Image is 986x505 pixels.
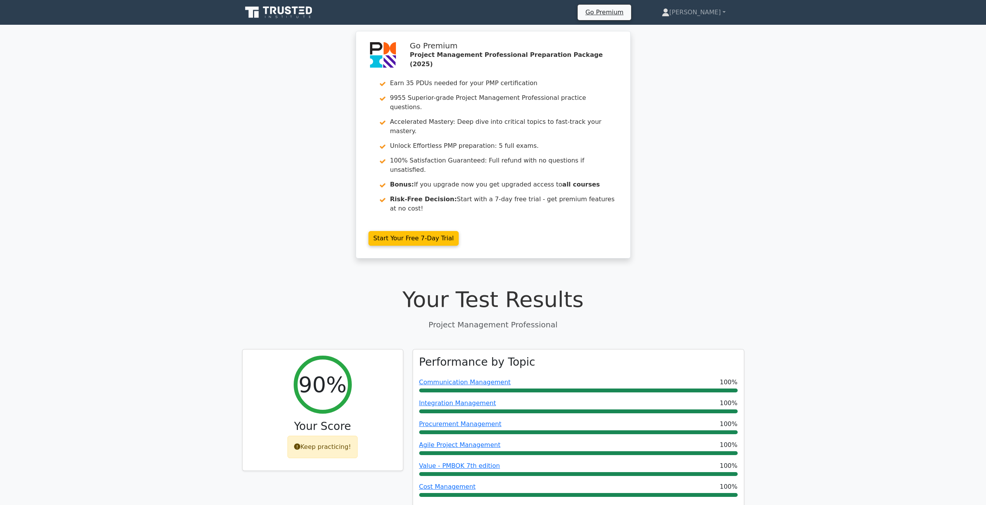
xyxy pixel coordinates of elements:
span: 100% [720,419,738,429]
span: 100% [720,461,738,471]
a: Cost Management [419,483,476,490]
a: Agile Project Management [419,441,501,449]
h2: 90% [298,371,346,397]
a: [PERSON_NAME] [643,5,744,20]
div: Keep practicing! [287,436,358,458]
a: Value - PMBOK 7th edition [419,462,500,469]
p: Project Management Professional [242,319,744,330]
span: 100% [720,482,738,491]
span: 100% [720,440,738,450]
a: Go Premium [581,7,628,17]
h3: Your Score [249,420,397,433]
a: Procurement Management [419,420,502,428]
a: Start Your Free 7-Day Trial [368,231,459,246]
a: Integration Management [419,399,496,407]
a: Communication Management [419,378,511,386]
span: 100% [720,378,738,387]
h3: Performance by Topic [419,356,535,369]
h1: Your Test Results [242,286,744,312]
span: 100% [720,399,738,408]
